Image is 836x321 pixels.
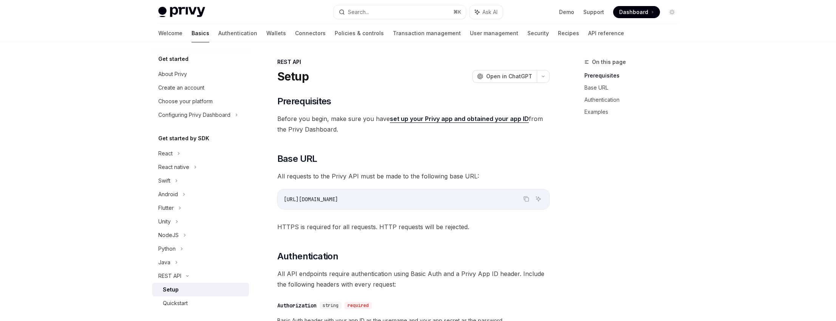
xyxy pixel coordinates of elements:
[192,24,209,42] a: Basics
[158,190,178,199] div: Android
[470,24,518,42] a: User management
[266,24,286,42] a: Wallets
[295,24,326,42] a: Connectors
[277,171,550,181] span: All requests to the Privy API must be made to the following base URL:
[277,268,550,290] span: All API endpoints require authentication using Basic Auth and a Privy App ID header. Include the ...
[158,203,174,212] div: Flutter
[470,5,503,19] button: Ask AI
[152,81,249,95] a: Create an account
[390,115,529,123] a: set up your Privy app and obtained your app ID
[158,134,209,143] h5: Get started by SDK
[277,70,309,83] h1: Setup
[163,299,188,308] div: Quickstart
[277,58,550,66] div: REST API
[335,24,384,42] a: Policies & controls
[533,194,543,204] button: Ask AI
[584,106,684,118] a: Examples
[158,110,230,119] div: Configuring Privy Dashboard
[334,5,466,19] button: Search...⌘K
[158,176,170,185] div: Swift
[158,7,205,17] img: light logo
[277,250,338,262] span: Authentication
[584,82,684,94] a: Base URL
[158,83,204,92] div: Create an account
[666,6,678,18] button: Toggle dark mode
[583,8,604,16] a: Support
[163,285,179,294] div: Setup
[284,196,338,203] span: [URL][DOMAIN_NAME]
[218,24,257,42] a: Authentication
[152,296,249,310] a: Quickstart
[158,271,181,281] div: REST API
[152,95,249,108] a: Choose your platform
[559,8,574,16] a: Demo
[472,70,537,83] button: Open in ChatGPT
[613,6,660,18] a: Dashboard
[158,24,182,42] a: Welcome
[521,194,531,204] button: Copy the contents from the code block
[158,163,189,172] div: React native
[152,67,249,81] a: About Privy
[453,9,461,15] span: ⌘ K
[158,217,171,226] div: Unity
[323,302,338,309] span: string
[158,70,187,79] div: About Privy
[592,57,626,67] span: On this page
[158,54,189,64] h5: Get started
[158,97,213,106] div: Choose your platform
[584,94,684,106] a: Authentication
[619,8,648,16] span: Dashboard
[158,231,179,240] div: NodeJS
[158,244,176,253] div: Python
[527,24,549,42] a: Security
[152,283,249,296] a: Setup
[482,8,498,16] span: Ask AI
[158,258,170,267] div: Java
[348,8,369,17] div: Search...
[486,73,532,80] span: Open in ChatGPT
[277,153,317,165] span: Base URL
[277,302,317,309] div: Authorization
[345,302,372,309] div: required
[393,24,461,42] a: Transaction management
[588,24,624,42] a: API reference
[158,149,173,158] div: React
[277,113,550,135] span: Before you begin, make sure you have from the Privy Dashboard.
[558,24,579,42] a: Recipes
[584,70,684,82] a: Prerequisites
[277,222,550,232] span: HTTPS is required for all requests. HTTP requests will be rejected.
[277,95,331,107] span: Prerequisites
